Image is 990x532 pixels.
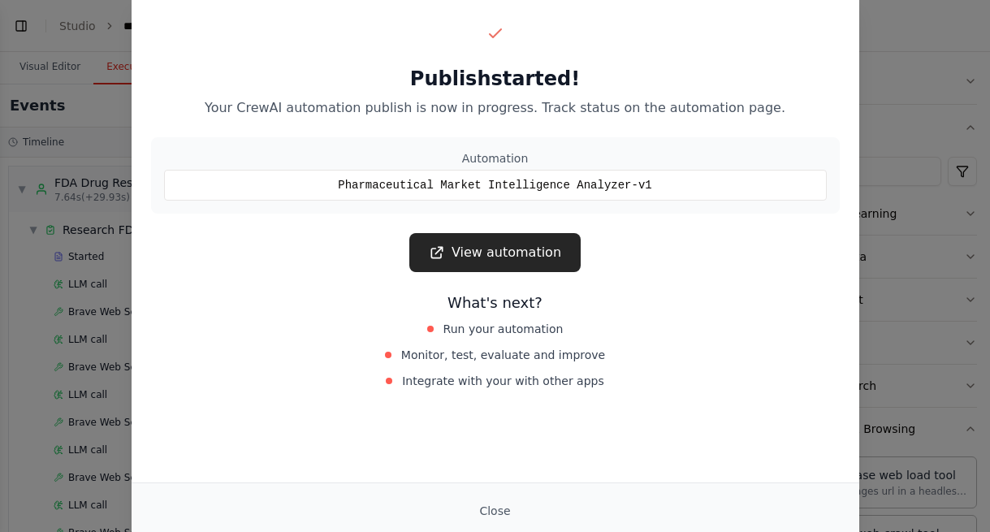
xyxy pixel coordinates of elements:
h3: What's next? [151,292,840,314]
span: Run your automation [443,321,564,337]
span: Monitor, test, evaluate and improve [401,347,605,363]
div: Automation [164,150,827,167]
p: Your CrewAI automation publish is now in progress. Track status on the automation page. [151,98,840,118]
button: Close [466,496,523,526]
span: Integrate with your with other apps [402,373,604,389]
h2: Publish started! [151,66,840,92]
div: Pharmaceutical Market Intelligence Analyzer-v1 [164,170,827,201]
a: View automation [409,233,581,272]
